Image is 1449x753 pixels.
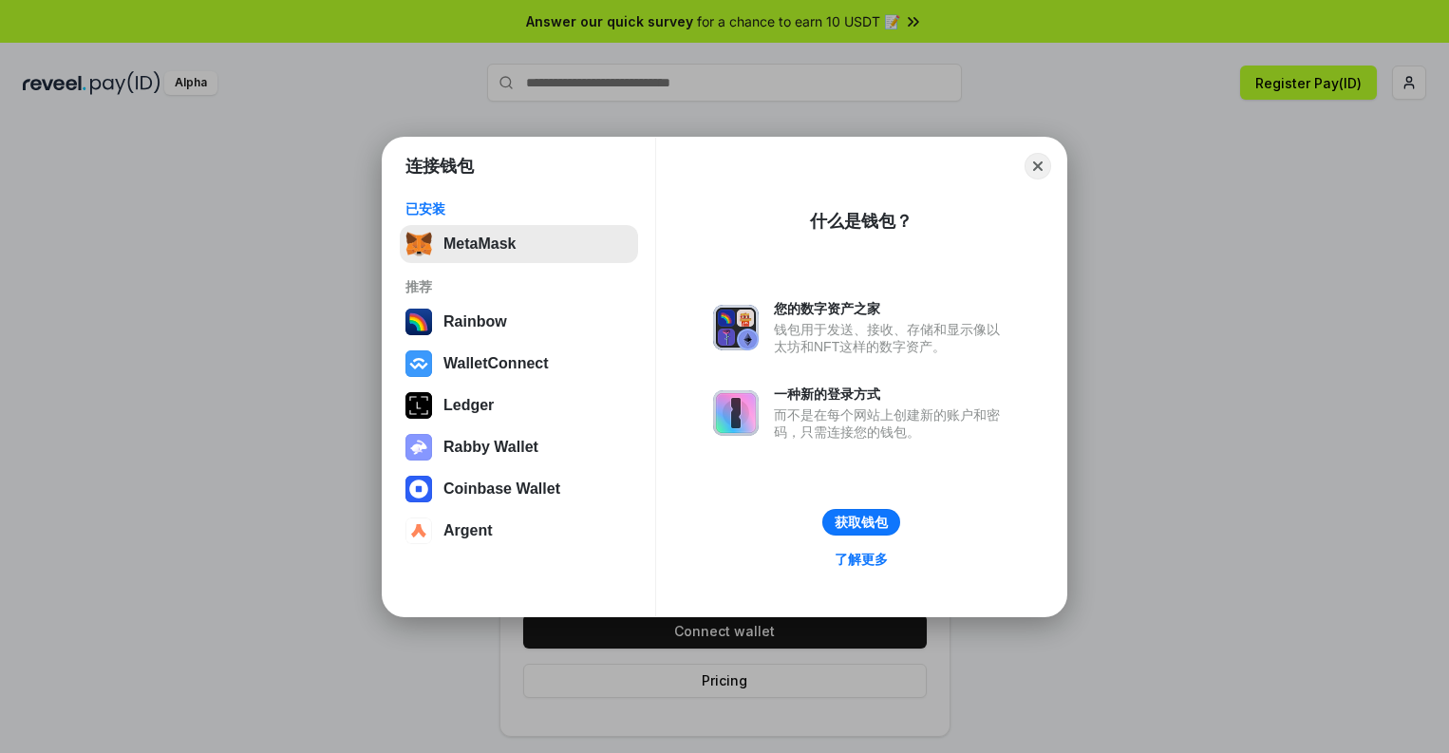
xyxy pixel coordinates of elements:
div: Ledger [443,397,494,414]
div: 已安装 [405,200,632,217]
div: Rabby Wallet [443,439,538,456]
div: Argent [443,522,493,539]
button: Rabby Wallet [400,428,638,466]
div: WalletConnect [443,355,549,372]
img: svg+xml,%3Csvg%20xmlns%3D%22http%3A%2F%2Fwww.w3.org%2F2000%2Fsvg%22%20width%3D%2228%22%20height%3... [405,392,432,419]
img: svg+xml,%3Csvg%20fill%3D%22none%22%20height%3D%2233%22%20viewBox%3D%220%200%2035%2033%22%20width%... [405,231,432,257]
img: svg+xml,%3Csvg%20xmlns%3D%22http%3A%2F%2Fwww.w3.org%2F2000%2Fsvg%22%20fill%3D%22none%22%20viewBox... [713,305,759,350]
div: 获取钱包 [835,514,888,531]
button: Argent [400,512,638,550]
button: Ledger [400,386,638,424]
img: svg+xml,%3Csvg%20width%3D%22120%22%20height%3D%22120%22%20viewBox%3D%220%200%20120%20120%22%20fil... [405,309,432,335]
h1: 连接钱包 [405,155,474,178]
div: 了解更多 [835,551,888,568]
img: svg+xml,%3Csvg%20width%3D%2228%22%20height%3D%2228%22%20viewBox%3D%220%200%2028%2028%22%20fill%3D... [405,476,432,502]
button: Close [1025,153,1051,179]
button: Coinbase Wallet [400,470,638,508]
button: WalletConnect [400,345,638,383]
div: Coinbase Wallet [443,480,560,498]
img: svg+xml,%3Csvg%20width%3D%2228%22%20height%3D%2228%22%20viewBox%3D%220%200%2028%2028%22%20fill%3D... [405,518,432,544]
button: MetaMask [400,225,638,263]
button: Rainbow [400,303,638,341]
div: 推荐 [405,278,632,295]
a: 了解更多 [823,547,899,572]
div: 钱包用于发送、接收、存储和显示像以太坊和NFT这样的数字资产。 [774,321,1009,355]
img: svg+xml,%3Csvg%20xmlns%3D%22http%3A%2F%2Fwww.w3.org%2F2000%2Fsvg%22%20fill%3D%22none%22%20viewBox... [713,390,759,436]
div: Rainbow [443,313,507,330]
div: 什么是钱包？ [810,210,913,233]
div: 您的数字资产之家 [774,300,1009,317]
div: MetaMask [443,235,516,253]
img: svg+xml,%3Csvg%20xmlns%3D%22http%3A%2F%2Fwww.w3.org%2F2000%2Fsvg%22%20fill%3D%22none%22%20viewBox... [405,434,432,461]
div: 一种新的登录方式 [774,386,1009,403]
img: svg+xml,%3Csvg%20width%3D%2228%22%20height%3D%2228%22%20viewBox%3D%220%200%2028%2028%22%20fill%3D... [405,350,432,377]
div: 而不是在每个网站上创建新的账户和密码，只需连接您的钱包。 [774,406,1009,441]
button: 获取钱包 [822,509,900,536]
